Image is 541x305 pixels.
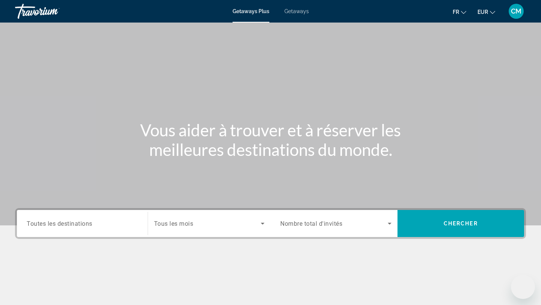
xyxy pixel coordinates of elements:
input: Select destination [27,219,138,228]
span: Tous les mois [154,220,193,227]
span: Nombre total d'invités [280,220,342,227]
span: CM [511,8,521,15]
span: Toutes les destinations [27,220,92,227]
a: Getaways [284,8,309,14]
span: Chercher [444,220,478,226]
a: Travorium [15,2,90,21]
iframe: Bouton de lancement de la fenêtre de messagerie [511,275,535,299]
button: User Menu [506,3,526,19]
div: Search widget [17,210,524,237]
button: Change language [453,6,466,17]
span: fr [453,9,459,15]
span: EUR [478,9,488,15]
h1: Vous aider à trouver et à réserver les meilleures destinations du monde. [130,120,411,159]
a: Getaways Plus [233,8,269,14]
button: Search [397,210,524,237]
button: Change currency [478,6,495,17]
